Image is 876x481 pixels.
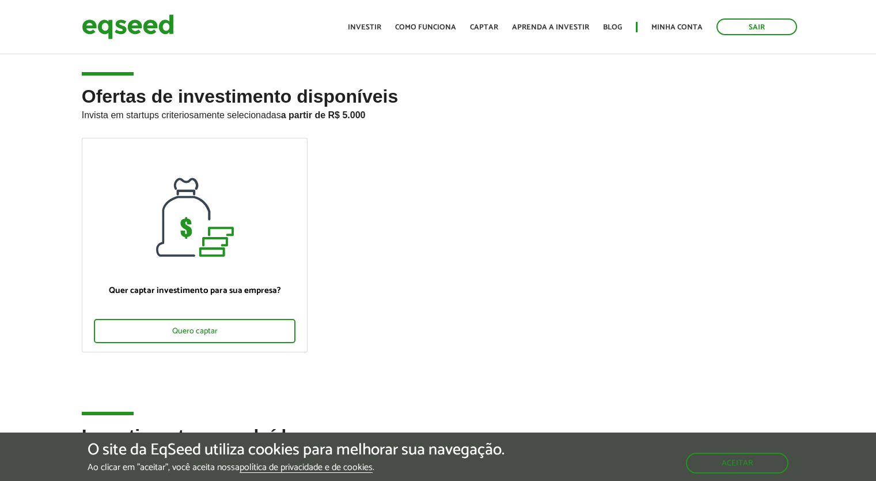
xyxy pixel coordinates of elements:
p: Ao clicar em "aceitar", você aceita nossa . [88,462,505,473]
a: Como funciona [395,24,456,31]
h2: Investimentos concluídos com sucesso [82,426,795,464]
button: Aceitar [686,453,788,474]
p: Quer captar investimento para sua empresa? [94,285,296,296]
a: Captar [470,24,498,31]
a: Quer captar investimento para sua empresa? Quero captar [82,138,308,352]
h5: O site da EqSeed utiliza cookies para melhorar sua navegação. [88,441,505,459]
a: Investir [348,24,381,31]
a: Aprenda a investir [512,24,589,31]
img: EqSeed [82,12,174,42]
div: Quero captar [94,319,296,343]
a: Sair [716,18,797,35]
a: política de privacidade e de cookies [240,463,373,473]
p: Invista em startups criteriosamente selecionadas [82,107,795,121]
strong: a partir de R$ 5.000 [281,110,366,120]
h2: Ofertas de investimento disponíveis [82,87,795,138]
a: Blog [603,24,622,31]
a: Minha conta [651,24,703,31]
